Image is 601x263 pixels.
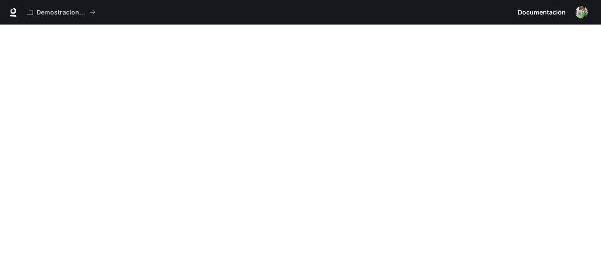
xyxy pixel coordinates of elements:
button: Todos los espacios de trabajo [23,4,99,21]
img: Avatar de usuario [575,6,588,18]
button: Avatar de usuario [573,4,590,21]
a: Documentación [514,4,569,21]
font: Documentación [518,8,566,16]
font: Demostraciones de IA en el mundo [37,8,143,16]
